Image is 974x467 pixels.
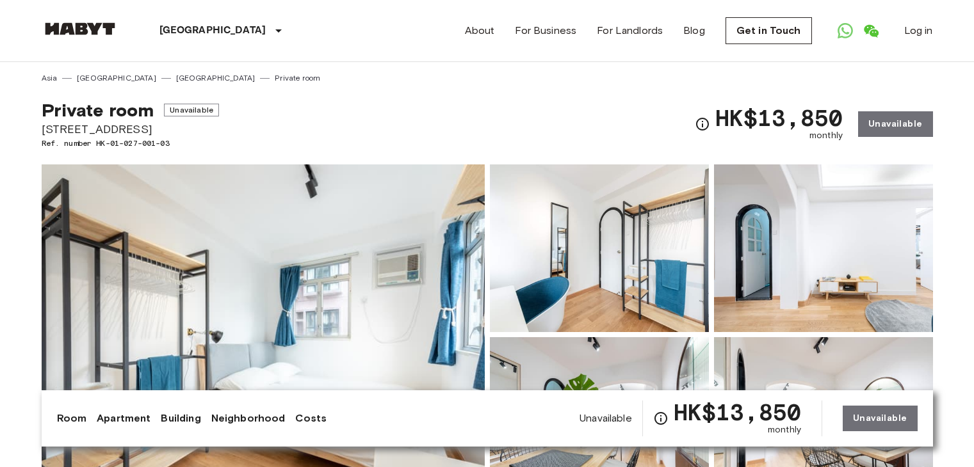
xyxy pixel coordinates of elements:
[904,23,933,38] a: Log in
[515,23,576,38] a: For Business
[832,18,858,44] a: Open WhatsApp
[714,164,933,332] img: Picture of unit HK-01-027-001-03
[597,23,663,38] a: For Landlords
[726,17,812,44] a: Get in Touch
[653,411,669,426] svg: Check cost overview for full price breakdown. Please note that discounts apply to new joiners onl...
[858,18,884,44] a: Open WeChat
[674,400,801,423] span: HK$13,850
[42,138,219,149] span: Ref. number HK-01-027-001-03
[57,411,87,426] a: Room
[164,104,219,116] span: Unavailable
[77,72,156,84] a: [GEOGRAPHIC_DATA]
[465,23,495,38] a: About
[42,99,154,121] span: Private room
[295,411,327,426] a: Costs
[97,411,150,426] a: Apartment
[580,411,632,425] span: Unavailable
[42,121,219,138] span: [STREET_ADDRESS]
[490,164,709,332] img: Picture of unit HK-01-027-001-03
[809,129,843,142] span: monthly
[161,411,200,426] a: Building
[176,72,256,84] a: [GEOGRAPHIC_DATA]
[275,72,320,84] a: Private room
[768,423,801,436] span: monthly
[211,411,286,426] a: Neighborhood
[683,23,705,38] a: Blog
[159,23,266,38] p: [GEOGRAPHIC_DATA]
[42,72,58,84] a: Asia
[42,22,118,35] img: Habyt
[715,106,843,129] span: HK$13,850
[695,116,710,132] svg: Check cost overview for full price breakdown. Please note that discounts apply to new joiners onl...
